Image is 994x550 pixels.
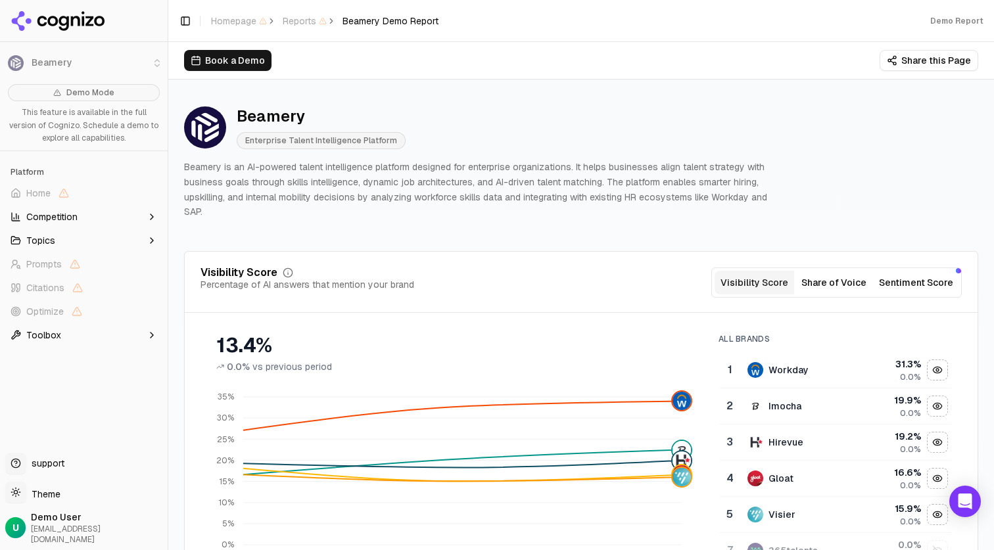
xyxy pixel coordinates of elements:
img: imocha [747,398,763,414]
img: gloat [673,465,691,484]
tspan: 35% [218,392,234,402]
span: Reports [283,14,327,28]
img: workday [673,392,691,410]
tspan: 0% [222,539,234,550]
img: visier [673,468,691,486]
button: Share this Page [880,50,978,71]
div: 16.6 % [862,466,920,479]
div: Beamery [237,106,406,127]
span: Optimize [26,305,64,318]
img: workday [747,362,763,378]
img: imocha [673,441,691,459]
div: 4 [725,470,734,486]
div: Hirevue [769,436,803,449]
div: 19.2 % [862,430,920,443]
div: Open Intercom Messenger [949,486,981,517]
div: Percentage of AI answers that mention your brand [201,278,414,291]
tspan: 20% [216,455,234,466]
span: Prompts [26,258,62,271]
span: Citations [26,281,64,294]
div: 3 [725,434,734,450]
div: 2 [725,398,734,414]
button: Share of Voice [794,271,874,294]
div: 19.9 % [862,394,920,407]
div: 5 [725,507,734,522]
tspan: 15% [220,476,234,487]
div: 13.4% [216,334,692,357]
span: Homepage [211,14,267,28]
button: Hide workday data [927,359,948,380]
span: support [26,457,64,470]
button: Hide visier data [927,504,948,525]
tspan: 30% [217,413,234,423]
span: Toolbox [26,329,61,342]
div: Gloat [769,472,793,485]
tr: 4gloatGloat16.6%0.0%Hide gloat data [720,461,951,497]
div: Visier [769,508,795,521]
span: Topics [26,234,55,247]
button: Toolbox [5,325,162,346]
button: Visibility Score [715,271,794,294]
div: 15.9 % [862,502,920,515]
p: This feature is available in the full version of Cognizo. Schedule a demo to explore all capabili... [8,106,160,145]
div: 1 [725,362,734,378]
span: Beamery Demo Report [343,14,438,28]
img: hirevue [673,451,691,470]
span: Theme [26,488,60,500]
button: Book a Demo [184,50,272,71]
div: Platform [5,162,162,183]
button: Competition [5,206,162,227]
div: Visibility Score [201,267,277,278]
span: 0.0% [900,516,921,527]
span: U [12,521,19,534]
tspan: 5% [222,518,234,529]
tr: 1workdayWorkday31.3%0.0%Hide workday data [720,352,951,388]
button: Hide imocha data [927,396,948,417]
tspan: 25% [217,434,234,445]
button: Hide hirevue data [927,432,948,453]
img: gloat [747,470,763,486]
div: Imocha [769,400,801,413]
button: Hide gloat data [927,468,948,489]
span: Competition [26,210,78,223]
span: Home [26,187,51,200]
tr: 5visierVisier15.9%0.0%Hide visier data [720,497,951,533]
img: Beamery [184,106,226,149]
div: Demo Report [930,16,983,26]
img: visier [747,507,763,522]
img: hirevue [747,434,763,450]
div: All Brands [719,334,951,344]
button: Topics [5,230,162,251]
tr: 2imochaImocha19.9%0.0%Hide imocha data [720,388,951,424]
span: Demo User [31,511,162,524]
span: 0.0% [227,360,250,373]
span: 0.0% [900,372,921,382]
span: [EMAIL_ADDRESS][DOMAIN_NAME] [31,524,162,545]
tspan: 10% [219,497,234,508]
span: 0.0% [900,408,921,419]
tr: 3hirevueHirevue19.2%0.0%Hide hirevue data [720,424,951,461]
nav: breadcrumb [211,14,438,28]
p: Beamery is an AI-powered talent intelligence platform designed for enterprise organizations. It h... [184,160,773,219]
span: 0.0% [900,480,921,491]
div: 31.3 % [862,357,920,371]
span: Enterprise Talent Intelligence Platform [237,132,406,149]
span: 0.0% [900,444,921,455]
span: Demo Mode [66,87,114,98]
button: Sentiment Score [874,271,958,294]
div: Workday [769,363,809,377]
span: vs previous period [252,360,332,373]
